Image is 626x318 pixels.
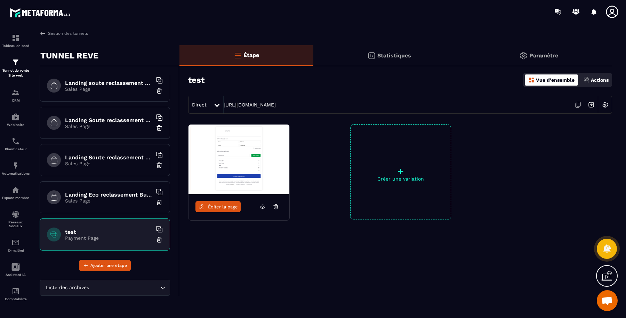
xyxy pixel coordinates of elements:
p: Automatisations [2,172,30,175]
p: CRM [2,98,30,102]
p: Sales Page [65,86,152,92]
p: Tunnel de vente Site web [2,68,30,78]
span: Direct [192,102,207,108]
p: TUNNEL REVE [40,49,98,63]
img: logo [10,6,72,19]
p: Tableau de bord [2,44,30,48]
p: Comptabilité [2,297,30,301]
p: Étape [243,52,259,58]
p: Espace membre [2,196,30,200]
img: email [11,238,20,247]
p: Vue d'ensemble [536,77,575,83]
span: Liste des archives [44,284,90,292]
img: accountant [11,287,20,295]
p: Webinaire [2,123,30,127]
a: automationsautomationsAutomatisations [2,156,30,181]
p: Actions [591,77,609,83]
h6: Landing soute reclassement choix [65,80,152,86]
a: Gestion des tunnels [40,30,88,37]
a: formationformationCRM [2,83,30,108]
img: trash [156,162,163,169]
a: Éditer la page [195,201,241,212]
a: automationsautomationsWebinaire [2,108,30,132]
h6: Landing Eco reclassement Business paiement [65,191,152,198]
a: formationformationTableau de bord [2,29,30,53]
p: Planificateur [2,147,30,151]
p: Assistant IA [2,273,30,277]
p: Payment Page [65,235,152,241]
img: arrow-next.bcc2205e.svg [585,98,598,111]
button: Ajouter une étape [79,260,131,271]
p: Sales Page [65,124,152,129]
a: Assistant IA [2,257,30,282]
p: Réseaux Sociaux [2,220,30,228]
input: Search for option [90,284,159,292]
p: Sales Page [65,198,152,204]
img: formation [11,88,20,97]
h6: Landing Soute reclassement Business paiement [65,154,152,161]
img: formation [11,34,20,42]
h6: test [65,229,152,235]
p: Sales Page [65,161,152,166]
p: + [351,166,451,176]
img: automations [11,186,20,194]
p: Paramètre [529,52,558,59]
img: scheduler [11,137,20,145]
a: schedulerschedulerPlanificateur [2,132,30,156]
span: Ajouter une étape [90,262,127,269]
a: accountantaccountantComptabilité [2,282,30,306]
img: dashboard-orange.40269519.svg [528,77,535,83]
a: emailemailE-mailing [2,233,30,257]
div: Search for option [40,280,170,296]
img: arrow [40,30,46,37]
img: image [188,125,289,194]
p: Créer une variation [351,176,451,182]
img: setting-gr.5f69749f.svg [519,51,528,60]
img: automations [11,113,20,121]
img: trash [156,125,163,132]
img: formation [11,58,20,66]
img: setting-w.858f3a88.svg [599,98,612,111]
div: Ouvrir le chat [597,290,618,311]
a: [URL][DOMAIN_NAME] [224,102,276,108]
h6: Landing Soute reclassement Eco paiement [65,117,152,124]
a: social-networksocial-networkRéseaux Sociaux [2,205,30,233]
p: E-mailing [2,248,30,252]
img: bars-o.4a397970.svg [233,51,242,59]
span: Éditer la page [208,204,238,209]
img: trash [156,236,163,243]
a: automationsautomationsEspace membre [2,181,30,205]
img: trash [156,87,163,94]
img: social-network [11,210,20,218]
p: Statistiques [377,52,411,59]
h3: test [188,75,204,85]
a: formationformationTunnel de vente Site web [2,53,30,83]
img: stats.20deebd0.svg [367,51,376,60]
img: trash [156,199,163,206]
img: actions.d6e523a2.png [583,77,589,83]
img: automations [11,161,20,170]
